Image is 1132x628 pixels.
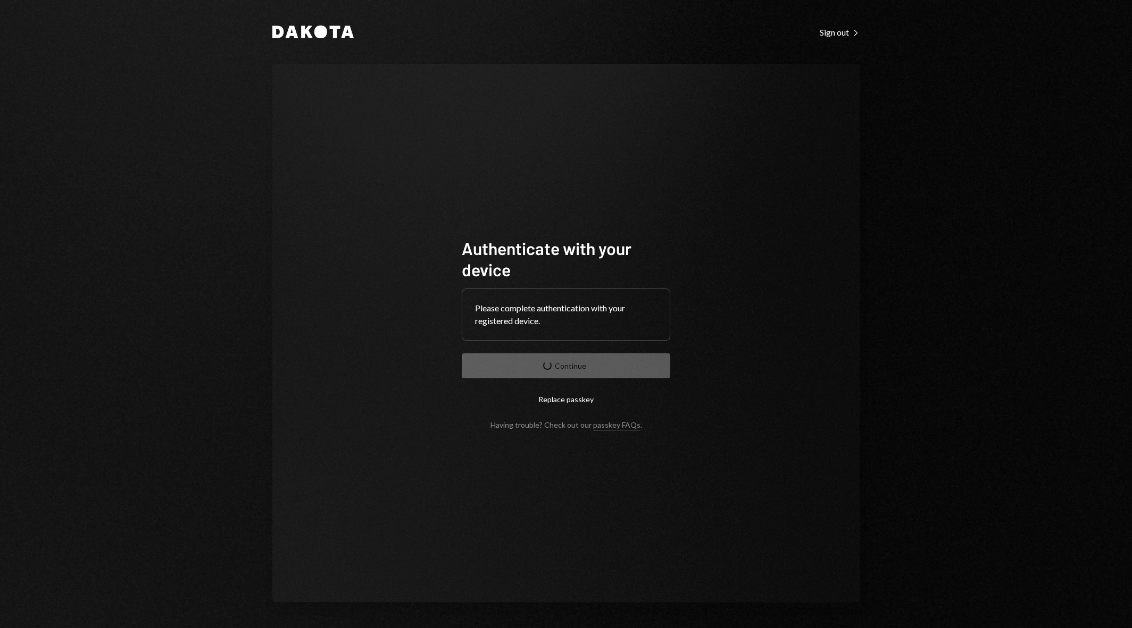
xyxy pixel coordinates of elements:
a: Sign out [820,26,860,38]
button: Replace passkey [462,387,670,412]
a: passkey FAQs [593,420,640,430]
div: Sign out [820,27,860,38]
h1: Authenticate with your device [462,237,670,280]
div: Please complete authentication with your registered device. [475,302,657,327]
div: Having trouble? Check out our . [490,420,642,429]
